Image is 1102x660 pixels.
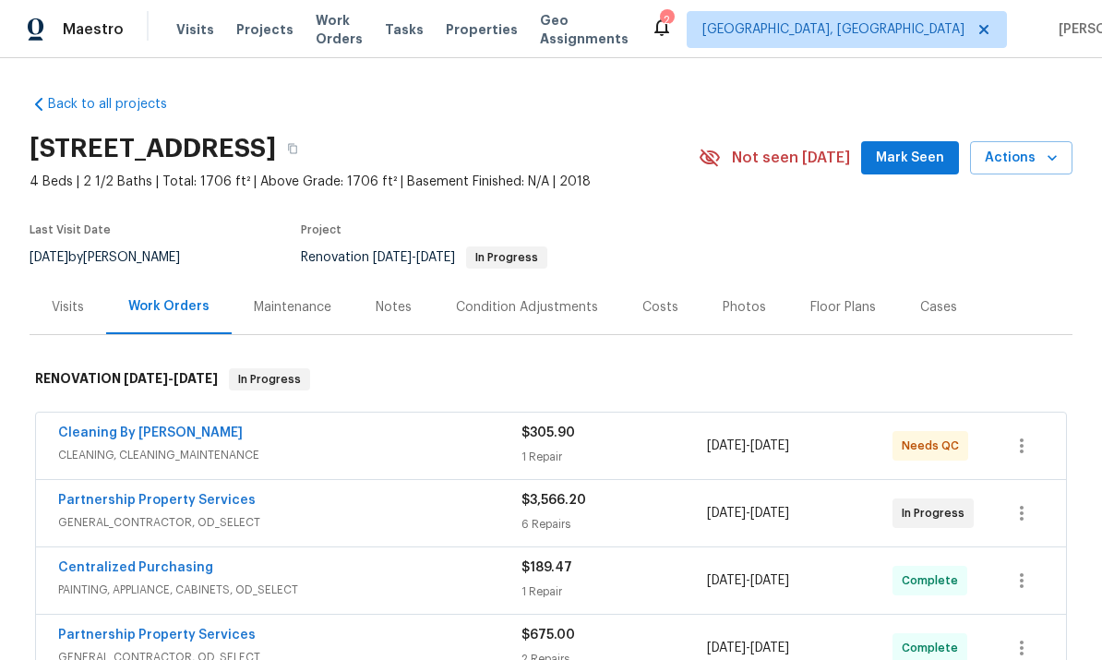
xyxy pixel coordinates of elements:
[174,372,218,385] span: [DATE]
[750,574,789,587] span: [DATE]
[446,20,518,39] span: Properties
[301,224,341,235] span: Project
[732,149,850,167] span: Not seen [DATE]
[254,298,331,317] div: Maintenance
[861,141,959,175] button: Mark Seen
[58,446,521,464] span: CLEANING, CLEANING_MAINTENANCE
[373,251,455,264] span: -
[707,504,789,522] span: -
[30,246,202,269] div: by [PERSON_NAME]
[750,507,789,520] span: [DATE]
[521,561,572,574] span: $189.47
[58,581,521,599] span: PAINTING, APPLIANCE, CABINETS, OD_SELECT
[920,298,957,317] div: Cases
[385,23,424,36] span: Tasks
[176,20,214,39] span: Visits
[58,629,256,642] a: Partnership Property Services
[58,426,243,439] a: Cleaning By [PERSON_NAME]
[468,252,545,263] span: In Progress
[521,494,586,507] span: $3,566.20
[58,513,521,532] span: GENERAL_CONTRACTOR, OD_SELECT
[750,642,789,654] span: [DATE]
[30,139,276,158] h2: [STREET_ADDRESS]
[707,439,746,452] span: [DATE]
[58,494,256,507] a: Partnership Property Services
[902,437,966,455] span: Needs QC
[902,639,965,657] span: Complete
[58,561,213,574] a: Centralized Purchasing
[63,20,124,39] span: Maestro
[702,20,964,39] span: [GEOGRAPHIC_DATA], [GEOGRAPHIC_DATA]
[30,350,1072,409] div: RENOVATION [DATE]-[DATE]In Progress
[30,173,699,191] span: 4 Beds | 2 1/2 Baths | Total: 1706 ft² | Above Grade: 1706 ft² | Basement Finished: N/A | 2018
[540,11,629,48] span: Geo Assignments
[236,20,293,39] span: Projects
[902,504,972,522] span: In Progress
[30,95,207,114] a: Back to all projects
[707,437,789,455] span: -
[985,147,1058,170] span: Actions
[52,298,84,317] div: Visits
[707,571,789,590] span: -
[456,298,598,317] div: Condition Adjustments
[124,372,218,385] span: -
[521,448,707,466] div: 1 Repair
[723,298,766,317] div: Photos
[642,298,678,317] div: Costs
[316,11,363,48] span: Work Orders
[521,426,575,439] span: $305.90
[373,251,412,264] span: [DATE]
[376,298,412,317] div: Notes
[521,629,575,642] span: $675.00
[124,372,168,385] span: [DATE]
[876,147,944,170] span: Mark Seen
[970,141,1072,175] button: Actions
[707,639,789,657] span: -
[231,370,308,389] span: In Progress
[35,368,218,390] h6: RENOVATION
[128,297,210,316] div: Work Orders
[810,298,876,317] div: Floor Plans
[416,251,455,264] span: [DATE]
[301,251,547,264] span: Renovation
[750,439,789,452] span: [DATE]
[30,224,111,235] span: Last Visit Date
[521,515,707,534] div: 6 Repairs
[660,11,673,30] div: 2
[521,582,707,601] div: 1 Repair
[707,574,746,587] span: [DATE]
[707,507,746,520] span: [DATE]
[30,251,68,264] span: [DATE]
[276,132,309,165] button: Copy Address
[707,642,746,654] span: [DATE]
[902,571,965,590] span: Complete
